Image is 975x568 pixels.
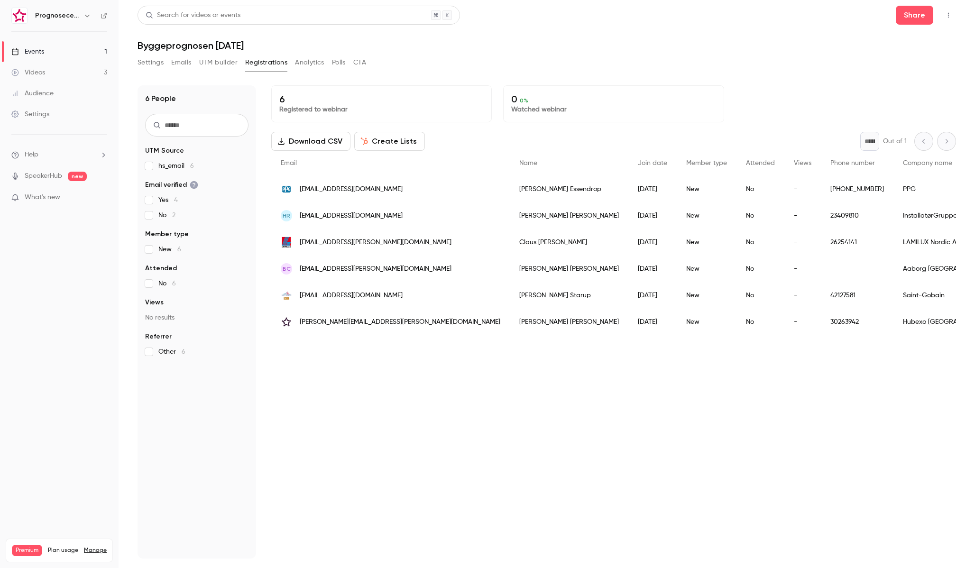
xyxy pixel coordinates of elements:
button: Registrations [245,55,287,70]
span: [EMAIL_ADDRESS][PERSON_NAME][DOMAIN_NAME] [300,238,451,247]
button: Emails [171,55,191,70]
div: New [677,202,736,229]
div: [DATE] [628,282,677,309]
img: hubexo.com [281,316,292,328]
span: Views [145,298,164,307]
button: Share [896,6,933,25]
button: Settings [138,55,164,70]
div: [PERSON_NAME] [PERSON_NAME] [510,309,628,335]
span: New [158,245,181,254]
div: New [677,256,736,282]
p: Watched webinar [511,105,716,114]
span: Member type [145,229,189,239]
div: [PERSON_NAME] Essendrop [510,176,628,202]
div: [PHONE_NUMBER] [821,176,893,202]
span: [EMAIL_ADDRESS][DOMAIN_NAME] [300,291,403,301]
div: - [784,282,821,309]
div: No [736,256,784,282]
span: new [68,172,87,181]
div: 26254141 [821,229,893,256]
span: [EMAIL_ADDRESS][DOMAIN_NAME] [300,184,403,194]
img: website_grey.svg [15,25,23,32]
img: ppg.com [281,183,292,195]
span: Plan usage [48,547,78,554]
div: Claus [PERSON_NAME] [510,229,628,256]
span: Member type [686,160,727,166]
span: BC [283,265,291,273]
span: Company name [903,160,952,166]
div: [PERSON_NAME] [PERSON_NAME] [510,202,628,229]
div: No [736,309,784,335]
div: - [784,229,821,256]
h1: Byggeprognosen [DATE] [138,40,956,51]
button: Download CSV [271,132,350,151]
span: hs_email [158,161,194,171]
div: 42127581 [821,282,893,309]
span: Join date [638,160,667,166]
span: Views [794,160,811,166]
div: - [784,202,821,229]
div: Audience [11,89,54,98]
div: Events [11,47,44,56]
span: 6 [182,348,185,355]
span: No [158,279,176,288]
img: tab_keywords_by_traffic_grey.svg [94,55,102,63]
span: Phone number [830,160,875,166]
span: Other [158,347,185,357]
a: SpeakerHub [25,171,62,181]
div: New [677,176,736,202]
div: Search for videos or events [146,10,240,20]
div: v 4.0.25 [27,15,46,23]
button: UTM builder [199,55,238,70]
span: 0 % [520,97,528,104]
div: - [784,256,821,282]
div: No [736,282,784,309]
div: [DATE] [628,309,677,335]
li: help-dropdown-opener [11,150,107,160]
div: No [736,202,784,229]
div: - [784,176,821,202]
img: Prognosecenteret | Powered by Hubexo [12,8,27,23]
span: Yes [158,195,178,205]
h6: Prognosecenteret | Powered by Hubexo [35,11,80,20]
span: Attended [145,264,177,273]
span: [EMAIL_ADDRESS][DOMAIN_NAME] [300,211,403,221]
div: 30263942 [821,309,893,335]
div: Settings [11,110,49,119]
section: facet-groups [145,146,248,357]
span: Name [519,160,537,166]
span: Help [25,150,38,160]
img: tab_domain_overview_orange.svg [26,55,33,63]
span: What's new [25,192,60,202]
span: UTM Source [145,146,184,156]
img: lamilux.dk [281,237,292,248]
img: saint-gobain.com [281,290,292,301]
div: Domain: [DOMAIN_NAME] [25,25,104,32]
span: Email [281,160,297,166]
div: [DATE] [628,202,677,229]
span: HR [283,211,290,220]
div: [DATE] [628,176,677,202]
h1: 6 People [145,93,176,104]
div: [DATE] [628,256,677,282]
span: 6 [190,163,194,169]
div: Keywords by Traffic [105,56,160,62]
p: 0 [511,93,716,105]
div: New [677,229,736,256]
button: CTA [353,55,366,70]
span: 6 [172,280,176,287]
div: Videos [11,68,45,77]
span: Premium [12,545,42,556]
div: [DATE] [628,229,677,256]
p: Out of 1 [883,137,907,146]
div: [PERSON_NAME] Starup [510,282,628,309]
button: Create Lists [354,132,425,151]
img: logo_orange.svg [15,15,23,23]
span: 2 [172,212,175,219]
span: 4 [174,197,178,203]
p: Registered to webinar [279,105,484,114]
div: No [736,229,784,256]
span: No [158,211,175,220]
span: [PERSON_NAME][EMAIL_ADDRESS][PERSON_NAME][DOMAIN_NAME] [300,317,500,327]
span: Email verified [145,180,198,190]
